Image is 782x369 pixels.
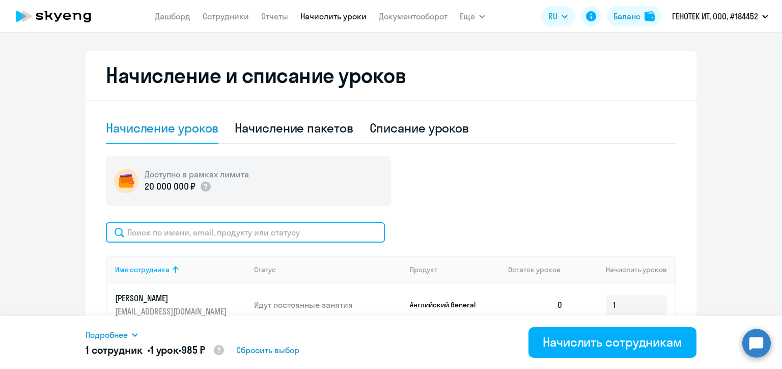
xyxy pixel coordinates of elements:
[145,169,249,180] h5: Доступно в рамках лимита
[667,4,773,29] button: ГЕНОТЕК ИТ, ООО, #184452
[541,6,575,27] button: RU
[261,11,288,21] a: Отчеты
[500,283,571,326] td: 0
[543,334,682,350] div: Начислить сотрудникам
[203,11,249,21] a: Сотрудники
[115,265,170,274] div: Имя сотрудника
[460,10,475,22] span: Ещё
[86,343,225,358] h5: 1 сотрудник • •
[613,10,640,22] div: Баланс
[410,300,486,309] p: Английский General
[145,180,195,193] p: 20 000 000 ₽
[106,120,218,136] div: Начисление уроков
[235,120,353,136] div: Начисление пакетов
[672,10,758,22] p: ГЕНОТЕК ИТ, ООО, #184452
[370,120,469,136] div: Списание уроков
[508,265,571,274] div: Остаток уроков
[106,222,385,243] input: Поиск по имени, email, продукту или статусу
[106,63,676,88] h2: Начисление и списание уроков
[300,11,367,21] a: Начислить уроки
[254,265,276,274] div: Статус
[115,265,246,274] div: Имя сотрудника
[115,306,229,317] p: [EMAIL_ADDRESS][DOMAIN_NAME]
[181,344,205,356] span: 985 ₽
[150,344,178,356] span: 1 урок
[410,265,437,274] div: Продукт
[645,11,655,21] img: balance
[86,329,128,341] span: Подробнее
[155,11,190,21] a: Дашборд
[114,169,138,193] img: wallet-circle.png
[410,265,500,274] div: Продукт
[571,256,675,283] th: Начислить уроков
[115,293,246,317] a: [PERSON_NAME][EMAIL_ADDRESS][DOMAIN_NAME]
[254,265,402,274] div: Статус
[236,344,299,356] span: Сбросить выбор
[508,265,561,274] span: Остаток уроков
[528,327,696,358] button: Начислить сотрудникам
[115,293,229,304] p: [PERSON_NAME]
[548,10,557,22] span: RU
[254,299,402,310] p: Идут постоянные занятия
[607,6,661,27] button: Балансbalance
[379,11,448,21] a: Документооборот
[460,6,485,27] button: Ещё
